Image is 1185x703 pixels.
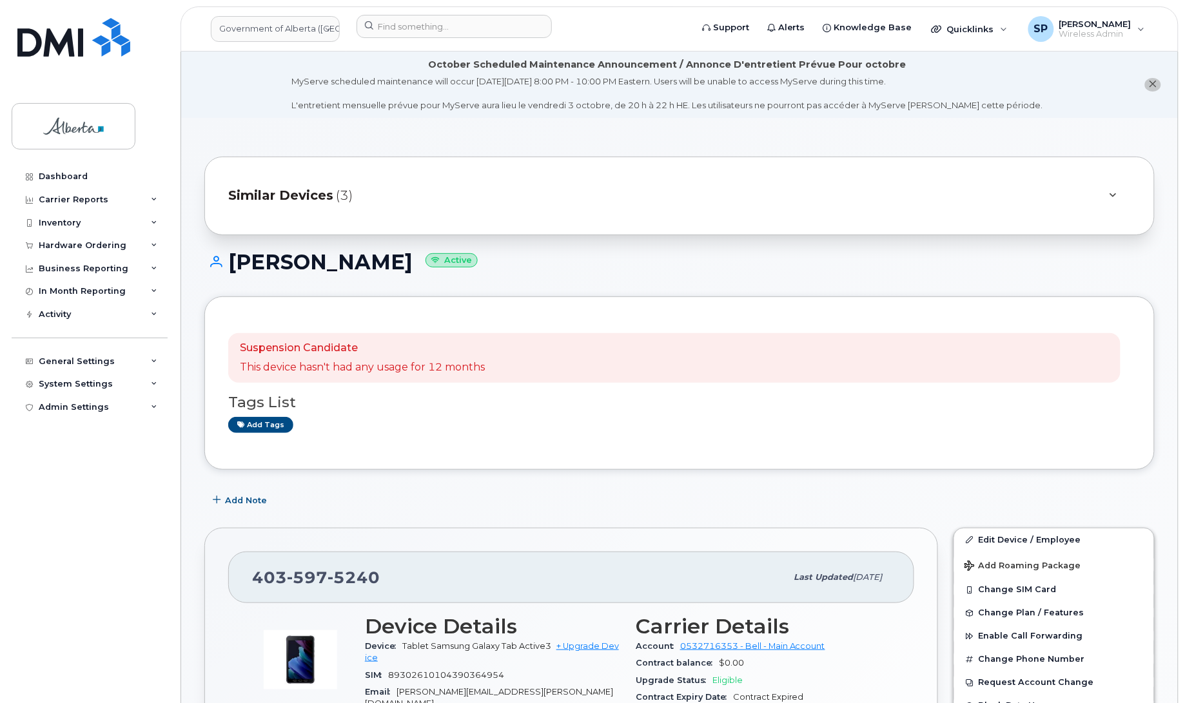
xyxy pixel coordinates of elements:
[636,692,733,702] span: Contract Expiry Date
[365,641,402,651] span: Device
[228,186,333,205] span: Similar Devices
[854,572,883,582] span: [DATE]
[719,658,744,668] span: $0.00
[240,360,485,375] p: This device hasn't had any usage for 12 months
[240,341,485,356] p: Suspension Candidate
[365,615,620,638] h3: Device Details
[636,641,680,651] span: Account
[252,568,380,587] span: 403
[954,528,1154,552] a: Edit Device / Employee
[204,489,278,512] button: Add Note
[262,621,339,698] img: image20231002-3703462-1ny0050.jpeg
[1145,78,1161,91] button: close notification
[428,58,906,72] div: October Scheduled Maintenance Announcement / Annonce D'entretient Prévue Pour octobre
[292,75,1043,111] div: MyServe scheduled maintenance will occur [DATE][DATE] 8:00 PM - 10:00 PM Eastern. Users will be u...
[328,568,380,587] span: 5240
[388,670,504,680] span: 89302610104390364954
[979,631,1083,641] span: Enable Call Forwarding
[954,671,1154,694] button: Request Account Change
[228,394,1131,410] h3: Tags List
[426,253,478,268] small: Active
[712,675,743,685] span: Eligible
[402,641,551,651] span: Tablet Samsung Galaxy Tab Active3
[965,561,1081,573] span: Add Roaming Package
[979,608,1084,618] span: Change Plan / Features
[954,552,1154,578] button: Add Roaming Package
[794,572,854,582] span: Last updated
[225,494,267,506] span: Add Note
[954,624,1154,648] button: Enable Call Forwarding
[204,251,1155,273] h1: [PERSON_NAME]
[365,687,397,697] span: Email
[636,675,712,685] span: Upgrade Status
[636,658,719,668] span: Contract balance
[733,692,804,702] span: Contract Expired
[680,641,825,651] a: 0532716353 - Bell - Main Account
[287,568,328,587] span: 597
[336,186,353,205] span: (3)
[954,578,1154,601] button: Change SIM Card
[365,670,388,680] span: SIM
[228,417,293,433] a: Add tags
[636,615,891,638] h3: Carrier Details
[954,601,1154,624] button: Change Plan / Features
[954,648,1154,671] button: Change Phone Number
